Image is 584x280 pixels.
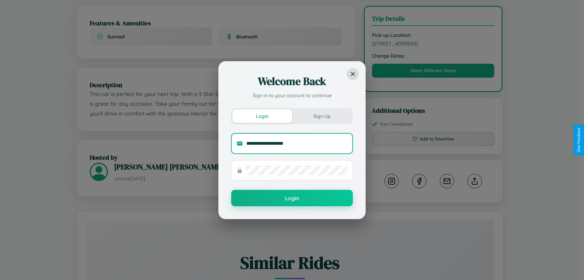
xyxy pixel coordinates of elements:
[292,109,352,123] button: Sign Up
[577,128,581,152] div: Give Feedback
[231,92,353,99] p: Sign in to your account to continue
[231,190,353,206] button: Login
[231,74,353,89] h2: Welcome Back
[232,109,292,123] button: Login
